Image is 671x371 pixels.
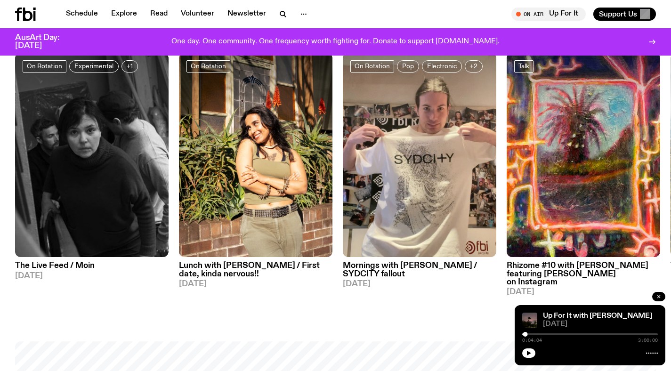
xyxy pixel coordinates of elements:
span: [DATE] [15,272,169,280]
span: Experimental [74,63,113,70]
a: Volunteer [175,8,220,21]
img: Tanya is standing in front of plants and a brick fence on a sunny day. She is looking to the left... [179,53,332,258]
img: Jim in the fbi studio, showing off their white SYDCITY t-shirt. [343,53,496,258]
img: Luci Avard, Roundabout Painting, from Deer Empty at Suite7a. [507,53,660,258]
a: Talk [514,60,534,73]
h3: Lunch with [PERSON_NAME] / First date, kinda nervous!! [179,262,332,278]
span: 3:00:00 [638,338,658,343]
a: Up For It with [PERSON_NAME] [543,312,652,320]
a: Newsletter [222,8,272,21]
h3: The Live Feed / Moin [15,262,169,270]
span: [DATE] [543,321,658,328]
a: Schedule [60,8,104,21]
span: +1 [127,63,133,70]
a: Mornings with [PERSON_NAME] / SYDCITY fallout[DATE] [343,257,496,288]
button: +2 [465,60,483,73]
span: 0:04:04 [522,338,542,343]
a: The Live Feed / Moin[DATE] [15,257,169,280]
span: Pop [402,63,414,70]
a: On Rotation [350,60,394,73]
h3: AusArt Day: [DATE] [15,34,75,50]
span: Electronic [427,63,457,70]
a: Lunch with [PERSON_NAME] / First date, kinda nervous!![DATE] [179,257,332,288]
span: On Rotation [355,63,390,70]
span: [DATE] [343,280,496,288]
a: Explore [105,8,143,21]
button: On AirUp For It [511,8,586,21]
p: One day. One community. One frequency worth fighting for. Donate to support [DOMAIN_NAME]. [171,38,500,46]
span: +2 [470,63,477,70]
span: On Rotation [191,63,226,70]
span: On Rotation [27,63,62,70]
a: Rhizome #10 with [PERSON_NAME] featuring [PERSON_NAME] on Instagram[DATE] [507,257,660,296]
span: Talk [518,63,529,70]
span: [DATE] [179,280,332,288]
img: A black and white image of moin on stairs, looking up at the camera. [15,53,169,258]
a: Experimental [69,60,119,73]
a: Pop [397,60,419,73]
button: Support Us [593,8,656,21]
h3: Rhizome #10 with [PERSON_NAME] featuring [PERSON_NAME] on Instagram [507,262,660,286]
span: [DATE] [507,288,660,296]
button: +1 [121,60,138,73]
a: On Rotation [23,60,66,73]
a: Electronic [422,60,462,73]
h3: Mornings with [PERSON_NAME] / SYDCITY fallout [343,262,496,278]
a: Read [145,8,173,21]
span: Support Us [599,10,637,18]
a: On Rotation [186,60,230,73]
